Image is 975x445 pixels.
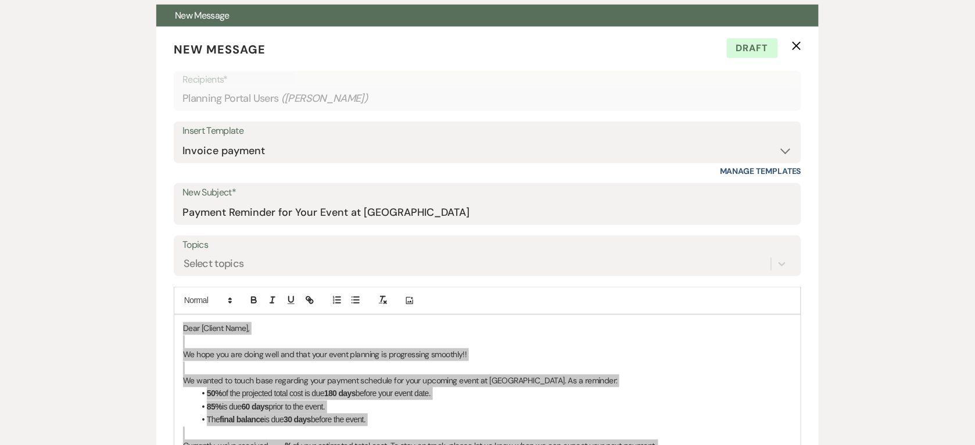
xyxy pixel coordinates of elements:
p: Dear [Client Name], [183,322,792,335]
p: We wanted to touch base regarding your payment schedule for your upcoming event at [GEOGRAPHIC_DA... [183,375,792,387]
label: Topics [182,237,793,254]
strong: 180 days [324,389,356,398]
strong: 30 days [284,415,311,425]
span: New Message [175,9,230,22]
li: is due prior to the event. [195,401,792,414]
strong: 85% [207,403,222,412]
strong: 50% [207,389,222,398]
strong: final balance [220,415,264,425]
li: The is due before the event. [195,414,792,426]
p: We hope you are doing well and that your event planning is progressing smoothly!! [183,348,792,361]
label: New Subject* [182,184,793,201]
li: of the projected total cost is due before your event date. [195,387,792,400]
p: Recipients* [182,72,793,87]
div: Planning Portal Users [182,87,793,110]
a: Manage Templates [720,166,801,176]
span: Draft [727,38,778,58]
span: ( [PERSON_NAME] ) [281,91,368,106]
div: Select topics [184,257,244,272]
div: Insert Template [182,123,793,140]
strong: 60 days [242,403,269,412]
span: New Message [174,42,266,57]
